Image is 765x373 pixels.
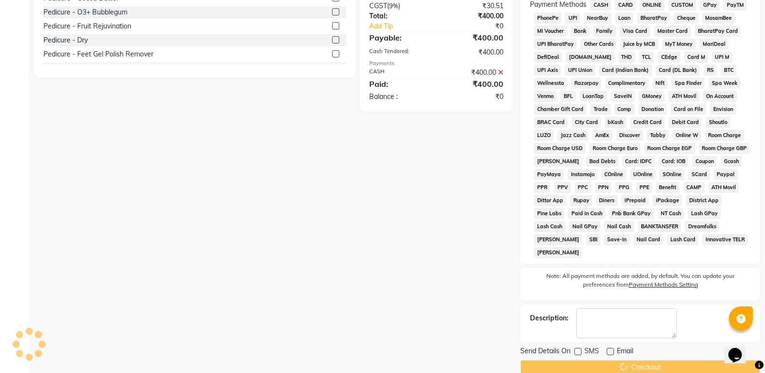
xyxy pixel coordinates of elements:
[724,334,755,363] iframe: chat widget
[653,195,682,206] span: iPackage
[449,21,511,31] div: ₹0
[534,78,567,89] span: Wellnessta
[630,117,665,128] span: Credit Card
[605,78,649,89] span: Complimentary
[520,346,570,358] span: Send Details On
[658,208,684,219] span: NT Cash
[534,169,564,180] span: PayMaya
[580,91,607,102] span: LoanTap
[659,169,684,180] span: SOnline
[644,143,695,154] span: Room Charge EGP
[584,346,599,358] span: SMS
[692,156,717,167] span: Coupon
[43,63,132,73] div: Pedicure-Feet Normal Polish
[674,13,698,24] span: Cheque
[565,65,595,76] span: UPI Union
[575,182,591,193] span: PPC
[534,26,567,37] span: MI Voucher
[592,130,612,141] span: AmEx
[683,182,705,193] span: CAMP
[668,117,702,128] span: Debit Card
[706,117,730,128] span: Shoutlo
[593,26,616,37] span: Family
[709,182,739,193] span: ATH Movil
[43,35,88,45] div: Pedicure - Dry
[534,52,562,63] span: DefiDeal
[369,59,503,68] div: Payments
[614,104,635,115] span: Comp
[630,169,656,180] span: UOnline
[436,78,511,90] div: ₹400.00
[568,169,598,180] span: Instamojo
[534,91,556,102] span: Venmo
[589,143,640,154] span: Room Charge Euro
[620,39,658,50] span: Juice by MCB
[436,1,511,11] div: ₹30.51
[710,104,736,115] span: Envision
[709,78,740,89] span: Spa Week
[634,234,664,245] span: Nail Card
[534,65,561,76] span: UPI Axis
[586,156,618,167] span: Bad Debts
[714,169,738,180] span: Paypal
[436,47,511,57] div: ₹400.00
[436,32,511,43] div: ₹400.00
[584,13,612,24] span: NearBuy
[670,104,706,115] span: Card on File
[609,208,654,219] span: Pnb Bank GPay
[534,39,577,50] span: UPI BharatPay
[639,104,667,115] span: Donation
[557,130,588,141] span: Jazz Cash
[590,104,611,115] span: Trade
[688,208,721,219] span: Lash GPay
[684,52,708,63] span: Card M
[705,130,744,141] span: Room Charge
[43,7,127,17] div: Pedicure - O3+ Bubblegum
[586,234,600,245] span: SBI
[668,91,699,102] span: ATH Movil
[534,182,550,193] span: PPR
[654,26,691,37] span: Master Card
[662,39,696,50] span: MyT Money
[637,13,670,24] span: BharatPay
[43,21,131,31] div: Pedicure - Fruit Rejuvination
[629,280,698,289] label: Payment Methods Setting
[565,13,580,24] span: UPI
[599,65,652,76] span: Card (Indian Bank)
[656,65,700,76] span: Card (DL Bank)
[436,68,511,78] div: ₹400.00
[721,156,742,167] span: Gcash
[534,195,566,206] span: Dittor App
[699,143,750,154] span: Room Charge GBP
[672,130,701,141] span: Online W
[653,78,668,89] span: Nift
[604,234,630,245] span: Save-In
[658,52,680,63] span: CEdge
[659,156,689,167] span: Card: IOB
[534,234,582,245] span: [PERSON_NAME]
[362,1,436,11] div: ( )
[647,130,668,141] span: Tabby
[702,13,735,24] span: MosamBee
[362,92,436,102] div: Balance :
[604,221,634,232] span: Nail Cash
[362,47,436,57] div: Cash Tendered:
[568,208,605,219] span: Paid in Cash
[571,78,601,89] span: Razorpay
[688,169,710,180] span: SCard
[721,65,737,76] span: BTC
[436,92,511,102] div: ₹0
[560,91,576,102] span: BFL
[639,52,654,63] span: TCL
[571,117,601,128] span: City Card
[695,26,741,37] span: BharatPay Card
[362,32,436,43] div: Payable:
[534,208,564,219] span: Pine Labs
[704,65,717,76] span: RS
[595,182,612,193] span: PPN
[534,104,586,115] span: Chamber Gift Card
[369,1,387,10] span: CGST
[685,221,719,232] span: Dreamfolks
[636,182,652,193] span: PPE
[617,346,633,358] span: Email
